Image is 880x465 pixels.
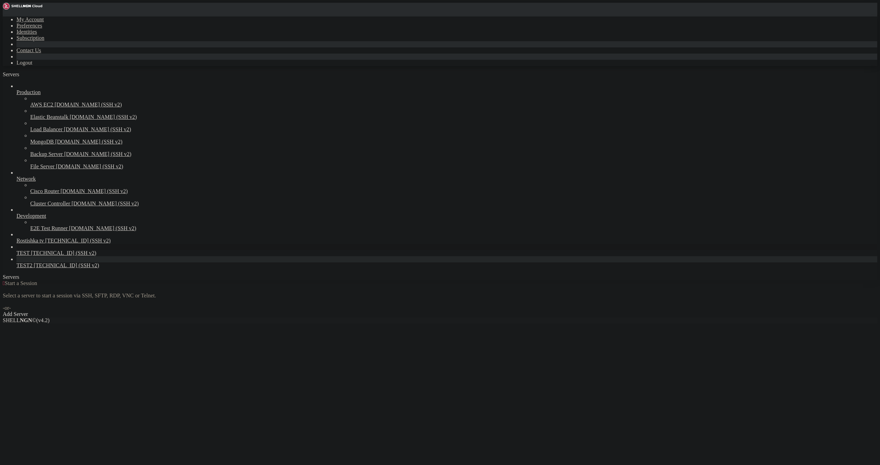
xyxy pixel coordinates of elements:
a: File Server [DOMAIN_NAME] (SSH v2) [30,163,877,170]
span: [TECHNICAL_ID] (SSH v2) [45,238,111,243]
a: Development [16,213,877,219]
span: [DOMAIN_NAME] (SSH v2) [69,225,136,231]
span: [DOMAIN_NAME] (SSH v2) [64,126,131,132]
a: Preferences [16,23,42,29]
span: File Server [30,163,55,169]
li: Backup Server [DOMAIN_NAME] (SSH v2) [30,145,877,157]
a: Rostishka tv [TECHNICAL_ID] (SSH v2) [16,238,877,244]
span: Rostishka tv [16,238,44,243]
li: File Server [DOMAIN_NAME] (SSH v2) [30,157,877,170]
span: SHELL © [3,317,49,323]
li: TEST2 [TECHNICAL_ID] (SSH v2) [16,256,877,269]
span: E2E Test Runner [30,225,68,231]
li: TEST [TECHNICAL_ID] (SSH v2) [16,244,877,256]
a: AWS EC2 [DOMAIN_NAME] (SSH v2) [30,102,877,108]
span: Servers [3,71,19,77]
li: MongoDB [DOMAIN_NAME] (SSH v2) [30,133,877,145]
span: Production [16,89,41,95]
span: Cisco Router [30,188,59,194]
li: Cluster Controller [DOMAIN_NAME] (SSH v2) [30,194,877,207]
span: [DOMAIN_NAME] (SSH v2) [64,151,132,157]
li: Load Balancer [DOMAIN_NAME] (SSH v2) [30,120,877,133]
a: E2E Test Runner [DOMAIN_NAME] (SSH v2) [30,225,877,231]
span: [DOMAIN_NAME] (SSH v2) [55,139,122,145]
a: Load Balancer [DOMAIN_NAME] (SSH v2) [30,126,877,133]
a: My Account [16,16,44,22]
span: [DOMAIN_NAME] (SSH v2) [56,163,123,169]
span: Elastic Beanstalk [30,114,68,120]
a: Logout [16,60,32,66]
li: AWS EC2 [DOMAIN_NAME] (SSH v2) [30,95,877,108]
div: Add Server [3,311,877,317]
a: Contact Us [16,47,41,53]
span: Cluster Controller [30,201,70,206]
span: [DOMAIN_NAME] (SSH v2) [71,201,139,206]
span: Start a Session [5,280,37,286]
li: Elastic Beanstalk [DOMAIN_NAME] (SSH v2) [30,108,877,120]
span:  [3,280,5,286]
span: Backup Server [30,151,63,157]
a: Network [16,176,877,182]
a: Identities [16,29,37,35]
b: NGN [20,317,32,323]
a: TEST [TECHNICAL_ID] (SSH v2) [16,250,877,256]
div: Select a server to start a session via SSH, SFTP, RDP, VNC or Telnet. -or- [3,286,877,311]
div: Servers [3,274,877,280]
a: MongoDB [DOMAIN_NAME] (SSH v2) [30,139,877,145]
span: [TECHNICAL_ID] (SSH v2) [34,262,99,268]
li: E2E Test Runner [DOMAIN_NAME] (SSH v2) [30,219,877,231]
span: MongoDB [30,139,54,145]
span: [DOMAIN_NAME] (SSH v2) [55,102,122,107]
li: Production [16,83,877,170]
a: Cisco Router [DOMAIN_NAME] (SSH v2) [30,188,877,194]
span: TEST2 [16,262,32,268]
a: Backup Server [DOMAIN_NAME] (SSH v2) [30,151,877,157]
a: Elastic Beanstalk [DOMAIN_NAME] (SSH v2) [30,114,877,120]
span: TEST [16,250,30,256]
span: Load Balancer [30,126,63,132]
a: Subscription [16,35,44,41]
span: Development [16,213,46,219]
span: [TECHNICAL_ID] (SSH v2) [31,250,96,256]
li: Cisco Router [DOMAIN_NAME] (SSH v2) [30,182,877,194]
span: Network [16,176,36,182]
a: Production [16,89,877,95]
span: [DOMAIN_NAME] (SSH v2) [60,188,128,194]
li: Network [16,170,877,207]
span: [DOMAIN_NAME] (SSH v2) [70,114,137,120]
span: AWS EC2 [30,102,53,107]
a: Servers [3,71,47,77]
span: 4.2.0 [36,317,50,323]
img: Shellngn [3,3,42,10]
a: TEST2 [TECHNICAL_ID] (SSH v2) [16,262,877,269]
a: Cluster Controller [DOMAIN_NAME] (SSH v2) [30,201,877,207]
li: Development [16,207,877,231]
li: Rostishka tv [TECHNICAL_ID] (SSH v2) [16,231,877,244]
